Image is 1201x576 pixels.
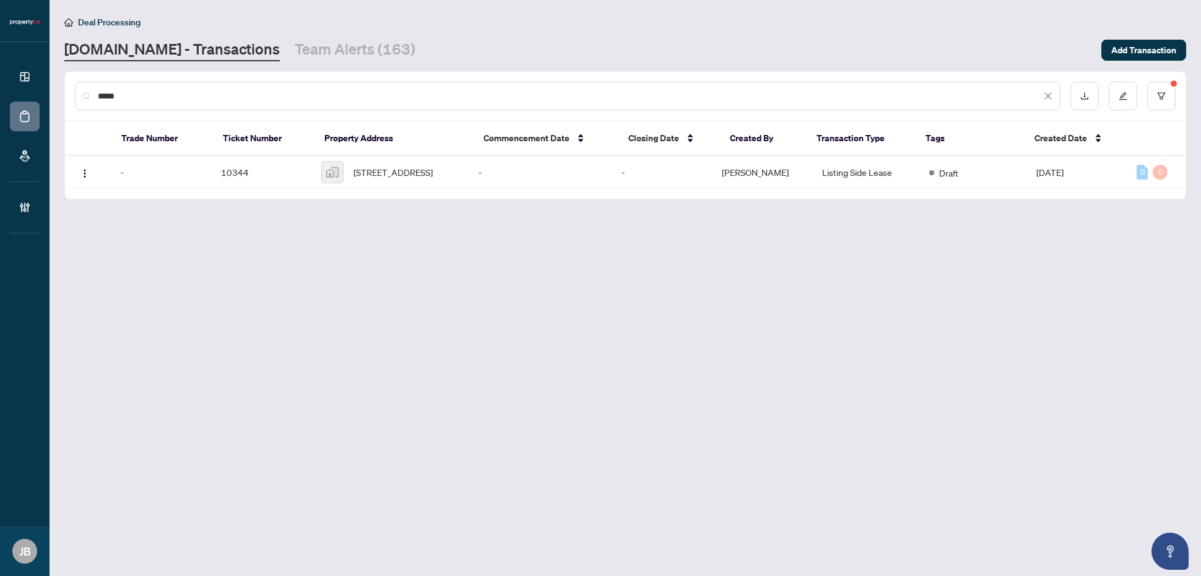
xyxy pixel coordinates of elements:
button: Add Transaction [1101,40,1186,61]
span: Deal Processing [78,17,141,28]
span: Draft [939,166,958,180]
div: 0 [1153,165,1168,180]
th: Closing Date [618,121,720,156]
a: [DOMAIN_NAME] - Transactions [64,39,280,61]
span: [PERSON_NAME] [722,167,789,178]
span: Closing Date [628,131,679,145]
span: [STREET_ADDRESS] [353,165,433,179]
button: Logo [75,162,95,182]
span: JB [19,543,31,560]
img: Logo [80,168,90,178]
button: download [1070,82,1099,110]
span: close [1044,92,1052,100]
a: Team Alerts (163) [295,39,415,61]
span: download [1080,92,1089,100]
span: home [64,18,73,27]
th: Ticket Number [213,121,314,156]
button: filter [1147,82,1176,110]
td: - [612,156,712,189]
div: 0 [1137,165,1148,180]
th: Property Address [314,121,474,156]
span: Commencement Date [483,131,570,145]
th: Trade Number [111,121,213,156]
td: 10344 [211,156,311,189]
th: Commencement Date [474,121,618,156]
th: Created By [720,121,807,156]
button: Open asap [1151,533,1189,570]
span: filter [1157,92,1166,100]
td: - [111,156,211,189]
span: edit [1119,92,1127,100]
span: Created Date [1034,131,1087,145]
th: Tags [916,121,1025,156]
img: thumbnail-img [322,162,343,183]
th: Transaction Type [807,121,916,156]
img: logo [10,19,40,26]
td: Listing Side Lease [812,156,919,189]
td: - [469,156,612,189]
button: edit [1109,82,1137,110]
span: [DATE] [1036,167,1064,178]
th: Created Date [1025,121,1126,156]
span: Add Transaction [1111,40,1176,60]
